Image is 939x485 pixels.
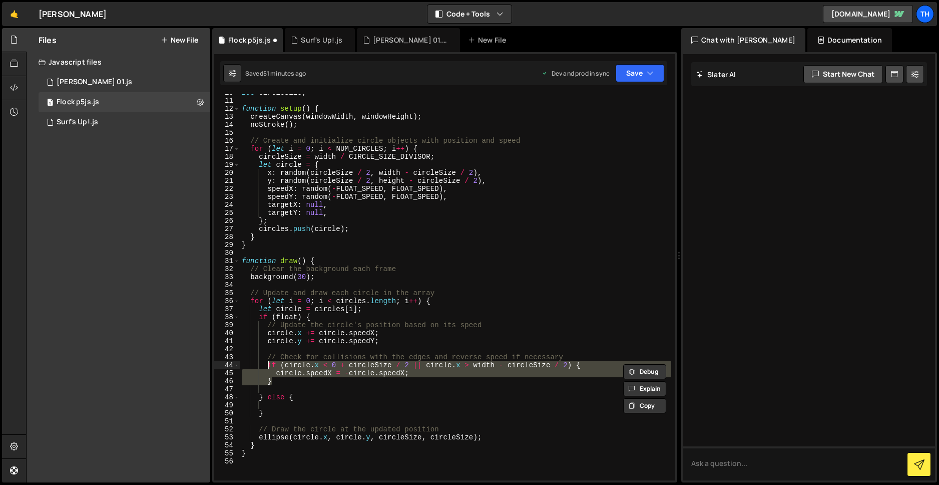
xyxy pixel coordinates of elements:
[214,209,240,217] div: 25
[39,112,210,132] div: 17106/47318.js
[623,381,666,396] button: Explain
[214,113,240,121] div: 13
[214,377,240,385] div: 46
[214,401,240,409] div: 49
[468,35,510,45] div: New File
[39,35,57,46] h2: Files
[2,2,27,26] a: 🤙
[916,5,934,23] a: Th
[228,35,271,45] div: Flock p5js.js
[214,457,240,465] div: 56
[214,289,240,297] div: 35
[542,69,610,78] div: Dev and prod in sync
[214,153,240,161] div: 18
[681,28,805,52] div: Chat with [PERSON_NAME]
[57,78,132,87] div: [PERSON_NAME] 01.js
[214,313,240,321] div: 38
[214,385,240,393] div: 47
[263,69,306,78] div: 51 minutes ago
[214,185,240,193] div: 22
[214,201,240,209] div: 24
[214,409,240,417] div: 50
[214,217,240,225] div: 26
[214,145,240,153] div: 17
[245,69,306,78] div: Saved
[616,64,664,82] button: Save
[39,72,210,92] div: 17106/47176.js
[623,364,666,379] button: Debug
[214,297,240,305] div: 36
[47,99,53,107] span: 1
[214,321,240,329] div: 39
[214,121,240,129] div: 14
[57,118,98,127] div: Surf's Up!.js
[214,97,240,105] div: 11
[57,98,99,107] div: Flock p5js.js
[214,105,240,113] div: 12
[214,369,240,377] div: 45
[427,5,512,23] button: Code + Tools
[214,425,240,433] div: 52
[214,345,240,353] div: 42
[214,193,240,201] div: 23
[214,257,240,265] div: 31
[623,398,666,413] button: Copy
[214,393,240,401] div: 48
[807,28,892,52] div: Documentation
[301,35,342,45] div: Surf's Up!.js
[39,92,210,112] div: Flock p5js.js
[39,8,107,20] div: [PERSON_NAME]
[214,129,240,137] div: 15
[214,273,240,281] div: 33
[823,5,913,23] a: [DOMAIN_NAME]
[214,249,240,257] div: 30
[161,36,198,44] button: New File
[214,233,240,241] div: 28
[214,169,240,177] div: 20
[696,70,736,79] h2: Slater AI
[214,417,240,425] div: 51
[214,449,240,457] div: 55
[214,441,240,449] div: 54
[214,137,240,145] div: 16
[214,305,240,313] div: 37
[214,265,240,273] div: 32
[214,361,240,369] div: 44
[803,65,883,83] button: Start new chat
[214,337,240,345] div: 41
[214,281,240,289] div: 34
[373,35,448,45] div: [PERSON_NAME] 01.js
[214,161,240,169] div: 19
[214,177,240,185] div: 21
[27,52,210,72] div: Javascript files
[214,241,240,249] div: 29
[214,433,240,441] div: 53
[214,353,240,361] div: 43
[214,329,240,337] div: 40
[214,225,240,233] div: 27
